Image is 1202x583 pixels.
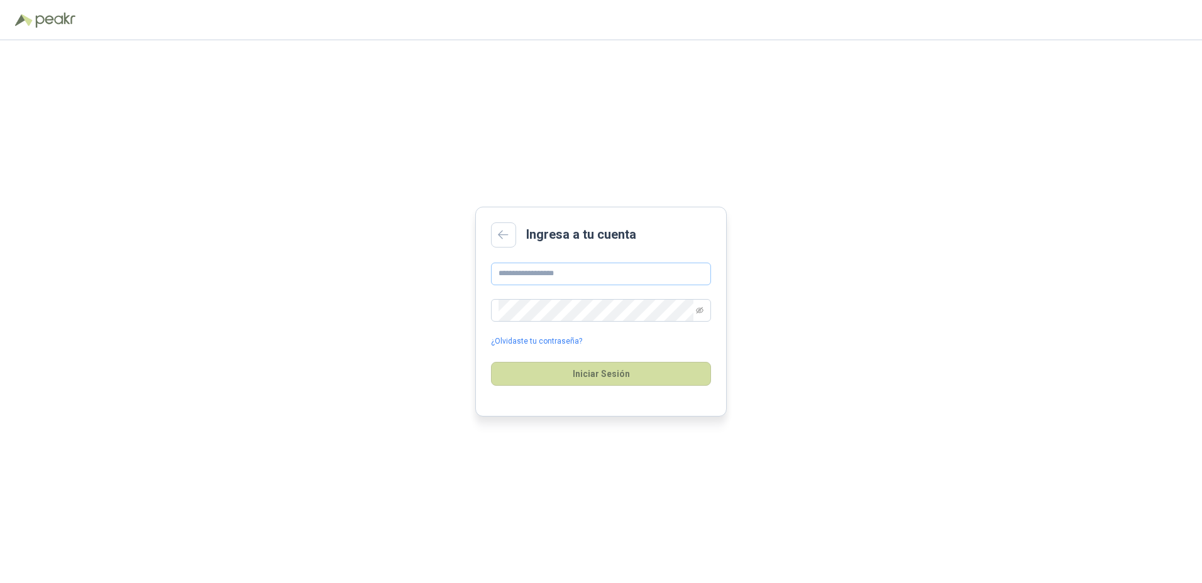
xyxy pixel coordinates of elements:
img: Peakr [35,13,75,28]
a: ¿Olvidaste tu contraseña? [491,335,582,347]
h2: Ingresa a tu cuenta [526,225,636,244]
img: Logo [15,14,33,26]
span: eye-invisible [696,307,703,314]
button: Iniciar Sesión [491,362,711,386]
